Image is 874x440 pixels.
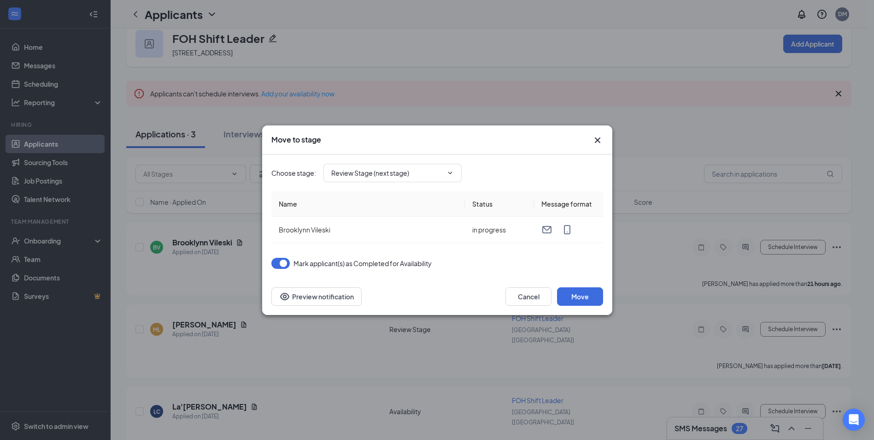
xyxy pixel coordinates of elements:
button: Cancel [505,287,551,306]
h3: Move to stage [271,135,321,145]
span: Mark applicant(s) as Completed for Availability [293,258,432,269]
button: Preview notificationEye [271,287,362,306]
svg: ChevronDown [446,169,454,177]
td: in progress [465,217,534,243]
svg: Email [541,224,552,235]
th: Message format [534,191,603,217]
span: Choose stage : [271,168,316,178]
th: Name [271,191,465,217]
span: Brooklynn Vileski [279,226,330,234]
button: Close [592,135,603,146]
svg: Cross [592,135,603,146]
svg: MobileSms [562,224,573,235]
svg: Eye [279,291,290,302]
th: Status [465,191,534,217]
button: Move [557,287,603,306]
div: Open Intercom Messenger [843,409,865,431]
